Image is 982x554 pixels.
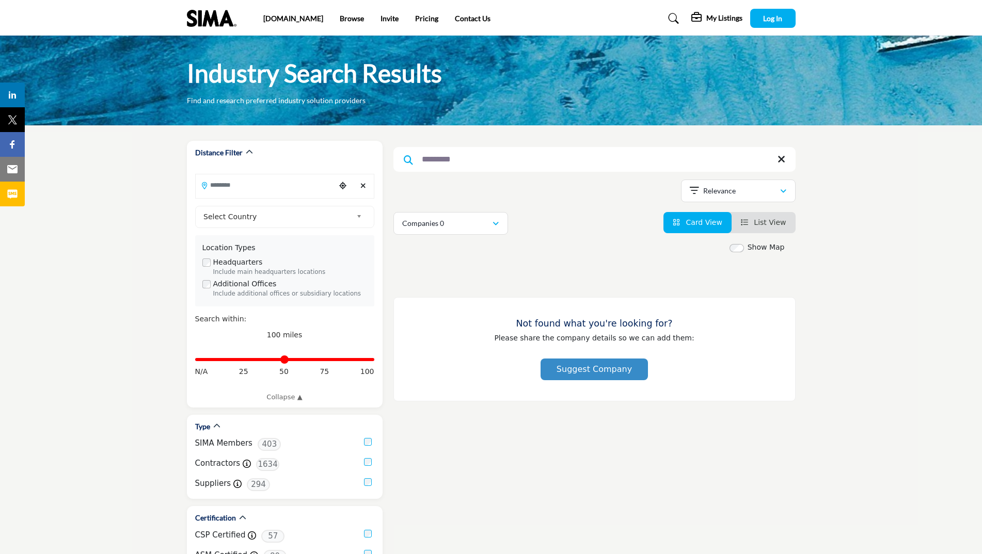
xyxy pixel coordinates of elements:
span: 294 [247,478,270,491]
div: Choose your current location [335,175,351,197]
span: N/A [195,366,208,377]
h2: Type [195,421,210,432]
span: Log In [763,14,782,23]
li: Card View [663,212,732,233]
label: CSP Certified [195,529,246,541]
p: Relevance [703,186,736,196]
a: [DOMAIN_NAME] [263,14,323,23]
a: Collapse ▲ [195,392,374,402]
label: Additional Offices [213,279,277,289]
label: Headquarters [213,257,263,268]
p: Companies 0 [402,218,444,229]
h3: Not found what you're looking for? [415,318,774,329]
a: Contact Us [455,14,490,23]
input: Search Location [196,175,335,195]
span: 1634 [256,458,279,471]
a: View Card [673,218,722,226]
label: Contractors [195,458,241,469]
input: Contractors checkbox [364,458,372,466]
button: Companies 0 [393,212,508,235]
span: 50 [279,366,289,377]
input: Search Keyword [393,147,796,172]
label: Suppliers [195,478,231,490]
span: 75 [320,366,329,377]
h2: Distance Filter [195,148,243,158]
span: Select Country [203,210,352,223]
div: Include main headquarters locations [213,268,367,277]
a: Pricing [415,14,438,23]
a: View List [741,218,786,226]
input: Suppliers checkbox [364,478,372,486]
span: Suggest Company [557,364,632,374]
input: SIMA Members checkbox [364,438,372,446]
span: List View [754,218,786,226]
div: Clear search location [356,175,371,197]
span: 57 [261,530,284,543]
span: Card View [686,218,722,226]
img: Site Logo [187,10,242,27]
label: SIMA Members [195,437,252,449]
div: My Listings [691,12,742,25]
button: Log In [750,9,796,28]
h2: Certification [195,513,236,523]
h1: Industry Search Results [187,57,442,89]
a: Search [658,10,686,27]
button: Suggest Company [541,359,648,380]
span: 100 [360,366,374,377]
p: Find and research preferred industry solution providers [187,95,366,106]
div: Search within: [195,314,374,324]
button: Relevance [681,180,796,202]
span: 100 miles [267,331,303,339]
li: List View [732,212,796,233]
input: CSP Certified checkbox [364,530,372,537]
span: 403 [258,438,281,451]
label: Show Map [748,242,785,253]
div: Location Types [202,242,367,253]
a: Browse [340,14,364,23]
div: Include additional offices or subsidiary locations [213,289,367,299]
span: Please share the company details so we can add them: [494,334,694,342]
span: 25 [239,366,248,377]
a: Invite [381,14,399,23]
h5: My Listings [706,13,742,23]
